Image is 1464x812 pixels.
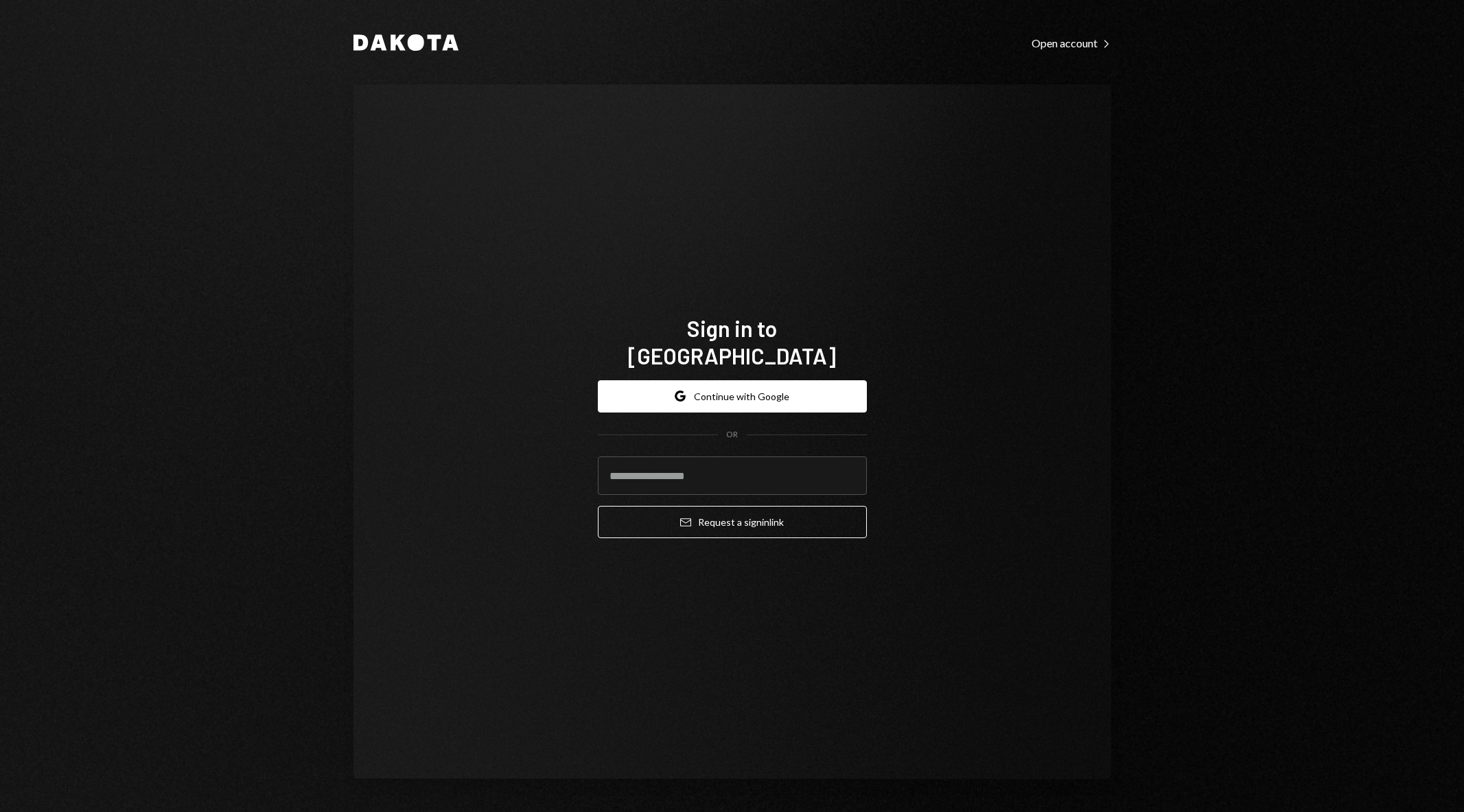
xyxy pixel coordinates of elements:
div: OR [726,429,738,441]
button: Request a signinlink [598,506,867,538]
a: Open account [1032,35,1111,50]
button: Continue with Google [598,380,867,413]
h1: Sign in to [GEOGRAPHIC_DATA] [598,314,867,369]
div: Open account [1032,36,1111,50]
